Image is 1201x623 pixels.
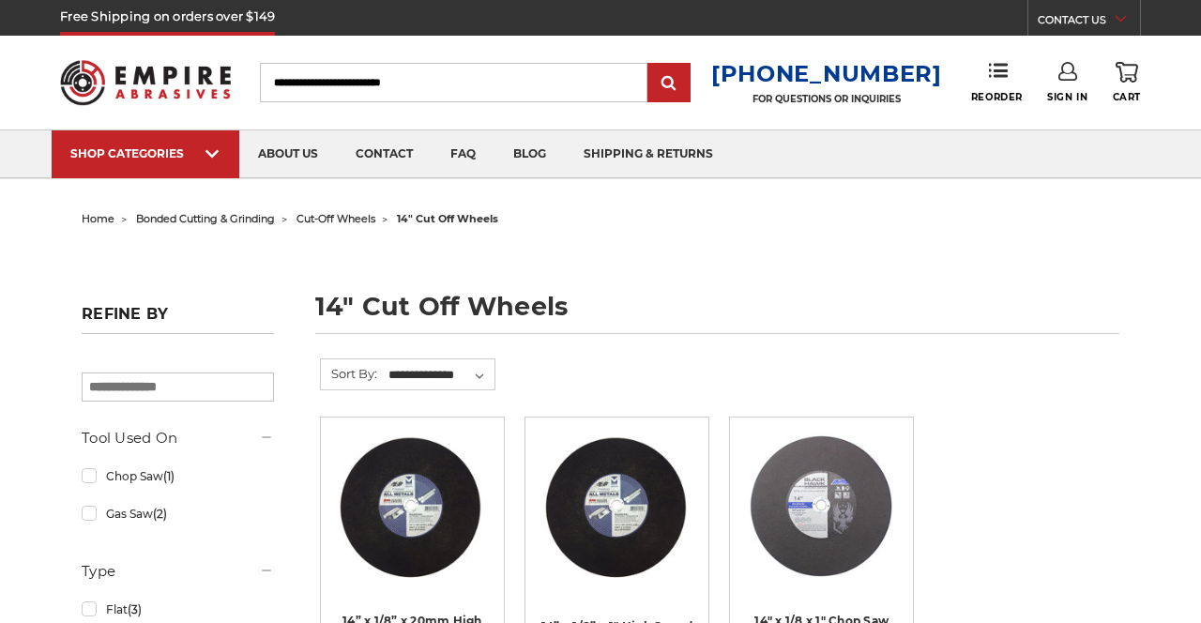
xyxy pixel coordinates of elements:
[1038,9,1140,36] a: CONTACT US
[494,130,565,178] a: blog
[711,93,942,105] p: FOR QUESTIONS OR INQUIRIES
[337,130,432,178] a: contact
[82,305,273,334] h5: Refine by
[971,62,1023,102] a: Reorder
[82,427,273,449] h5: Tool Used On
[397,212,498,225] span: 14" cut off wheels
[1047,91,1087,103] span: Sign In
[432,130,494,178] a: faq
[1113,62,1141,103] a: Cart
[971,91,1023,103] span: Reorder
[650,65,688,102] input: Submit
[542,431,692,581] img: 14” x 1/8” x 1" Gas-Powered Portable Cut-Off Wheel
[565,130,732,178] a: shipping & returns
[747,431,897,581] img: 14 Inch Chop Saw Wheel
[1113,91,1141,103] span: Cart
[321,359,377,387] label: Sort By:
[337,431,487,581] img: 14” Gas-Powered Saw Cut-Off Wheel
[82,560,273,583] h5: Type
[60,49,231,115] img: Empire Abrasives
[386,361,494,389] select: Sort By:
[711,60,942,87] a: [PHONE_NUMBER]
[82,497,273,530] a: Gas Saw(2)
[539,431,695,587] a: 14” x 1/8” x 1" Gas-Powered Portable Cut-Off Wheel
[136,212,275,225] a: bonded cutting & grinding
[315,294,1119,334] h1: 14" cut off wheels
[70,146,220,160] div: SHOP CATEGORIES
[743,431,900,587] a: 14 Inch Chop Saw Wheel
[334,431,491,587] a: 14” Gas-Powered Saw Cut-Off Wheel
[82,460,273,493] a: Chop Saw(1)
[128,602,142,616] span: (3)
[296,212,375,225] a: cut-off wheels
[163,469,175,483] span: (1)
[239,130,337,178] a: about us
[82,212,114,225] a: home
[153,507,167,521] span: (2)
